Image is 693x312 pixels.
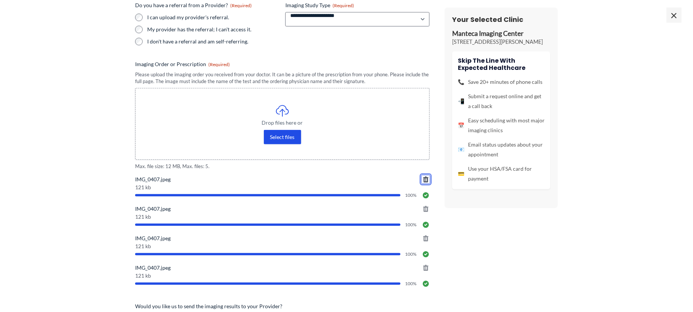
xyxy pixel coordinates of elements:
[458,96,464,106] span: 📲
[135,303,282,310] legend: Would you like us to send the imaging results to your Provider?
[405,252,417,256] span: 100%
[147,14,279,21] label: I can upload my provider's referral.
[264,130,301,144] button: select files, imaging order or prescription(required)
[452,29,550,38] p: Manteca Imaging Center
[135,176,430,183] span: IMG_0407.jpeg
[135,163,430,170] span: Max. file size: 12 MB, Max. files: 5.
[147,38,279,45] label: I don't have a referral and am self-referring.
[208,62,230,67] span: (Required)
[452,15,550,24] h3: Your Selected Clinic
[458,77,545,87] li: Save 20+ minutes of phone calls
[135,235,430,242] span: IMG_0407.jpeg
[135,185,430,190] span: 121 kb
[135,214,430,219] span: 121 kb
[135,60,430,68] label: Imaging Order or Prescription
[405,281,417,286] span: 100%
[458,77,464,87] span: 📞
[285,2,430,9] label: Imaging Study Type
[135,244,430,249] span: 121 kb
[452,38,550,46] p: [STREET_ADDRESS][PERSON_NAME]
[458,140,545,159] li: Email status updates about your appointment
[405,193,417,198] span: 100%
[135,273,430,278] span: 121 kb
[135,2,252,9] legend: Do you have a referral from a Provider?
[458,120,464,130] span: 📅
[147,26,279,33] label: My provider has the referral; I can't access it.
[458,169,464,179] span: 💳
[405,222,417,227] span: 100%
[458,164,545,184] li: Use your HSA/FSA card for payment
[135,264,430,272] span: IMG_0407.jpeg
[151,120,414,125] span: Drop files here or
[667,8,682,23] span: ×
[230,3,252,8] span: (Required)
[458,145,464,154] span: 📧
[135,71,430,85] div: Please upload the imaging order you received from your doctor. It can be a picture of the prescri...
[135,205,430,213] span: IMG_0407.jpeg
[458,57,545,71] h4: Skip the line with Expected Healthcare
[458,116,545,135] li: Easy scheduling with most major imaging clinics
[458,91,545,111] li: Submit a request online and get a call back
[333,3,354,8] span: (Required)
